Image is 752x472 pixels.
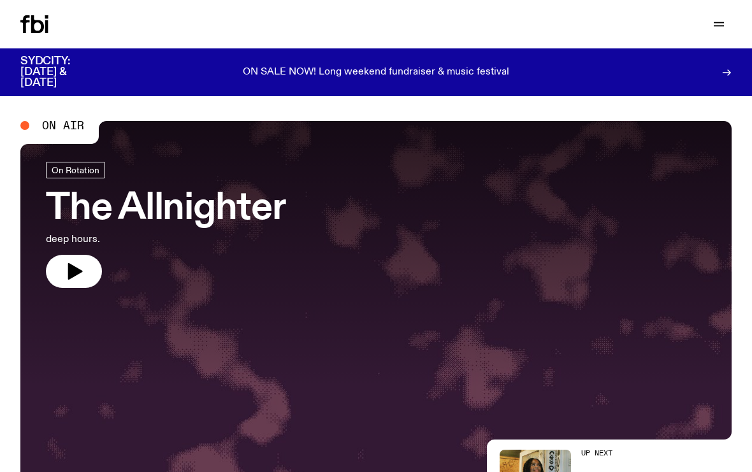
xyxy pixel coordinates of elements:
span: On Rotation [52,165,99,175]
h2: Up Next [581,450,681,457]
h3: The Allnighter [46,191,286,227]
a: On Rotation [46,162,105,178]
a: The Allnighterdeep hours. [46,162,286,288]
h3: SYDCITY: [DATE] & [DATE] [20,56,102,89]
p: ON SALE NOW! Long weekend fundraiser & music festival [243,67,509,78]
span: On Air [42,120,84,131]
p: deep hours. [46,232,286,247]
